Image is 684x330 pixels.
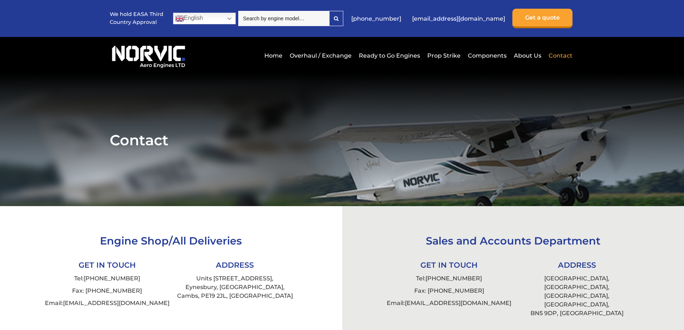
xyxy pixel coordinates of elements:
a: Components [466,47,508,64]
input: Search by engine model… [238,11,329,26]
h3: Sales and Accounts Department [385,234,641,247]
li: Units [STREET_ADDRESS], Eynesbury, [GEOGRAPHIC_DATA], Cambs, PE19 2JL, [GEOGRAPHIC_DATA] [171,272,299,302]
li: Fax: [PHONE_NUMBER] [43,285,171,297]
li: Tel: [385,272,513,285]
a: Contact [547,47,572,64]
img: Norvic Aero Engines logo [110,42,187,68]
a: Get a quote [512,9,572,28]
li: GET IN TOUCH [43,258,171,272]
a: Prop Strike [425,47,462,64]
li: Email: [43,297,171,309]
img: en [175,14,184,23]
li: ADDRESS [513,258,641,272]
a: [PHONE_NUMBER] [84,275,140,282]
p: We hold EASA Third Country Approval [110,11,164,26]
a: English [173,13,236,24]
h3: Engine Shop/All Deliveries [43,234,299,247]
a: About Us [512,47,543,64]
a: [EMAIL_ADDRESS][DOMAIN_NAME] [408,10,509,28]
li: Fax: [PHONE_NUMBER] [385,285,513,297]
a: [PHONE_NUMBER] [425,275,482,282]
h1: Contact [110,131,574,149]
a: [PHONE_NUMBER] [348,10,405,28]
a: [EMAIL_ADDRESS][DOMAIN_NAME] [63,300,169,306]
a: [EMAIL_ADDRESS][DOMAIN_NAME] [405,300,511,306]
a: Overhaul / Exchange [288,47,353,64]
li: Email: [385,297,513,309]
li: Tel: [43,272,171,285]
li: ADDRESS [171,258,299,272]
a: Ready to Go Engines [357,47,422,64]
li: [GEOGRAPHIC_DATA], [GEOGRAPHIC_DATA], [GEOGRAPHIC_DATA], [GEOGRAPHIC_DATA], BN5 9DP, [GEOGRAPHIC_... [513,272,641,319]
li: GET IN TOUCH [385,258,513,272]
a: Home [263,47,284,64]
